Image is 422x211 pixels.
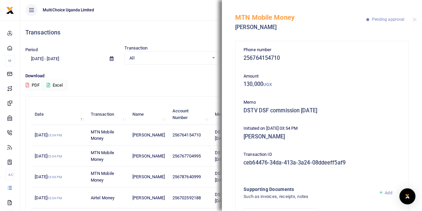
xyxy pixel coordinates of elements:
small: 03:54 PM [47,196,62,200]
button: PDF [25,80,40,91]
h5: 130,000 [244,81,400,88]
th: Account Number: activate to sort column ascending [169,104,211,125]
small: 03:54 PM [47,175,62,179]
span: MTN Mobile Money [91,150,114,162]
h5: ceb64476-34da-413a-3a24-08ddeeff5af9 [244,160,400,166]
button: Excel [41,80,68,91]
span: 256702592188 [172,195,201,200]
img: logo-small [6,6,14,14]
small: 03:54 PM [47,133,62,137]
span: 256787640999 [172,174,201,179]
span: [DATE] [35,132,62,137]
span: DSTV DSF commission [DATE] [215,129,260,141]
p: Initiated on [DATE] 03:54 PM [244,125,400,132]
button: Close [412,17,417,22]
h4: Supporting Documents [244,186,373,193]
p: Memo [244,99,400,106]
div: Open Intercom Messenger [399,188,415,204]
span: DSTV DSF commission [DATE] [215,150,260,162]
h4: Such as invoices, receipts, notes [244,193,373,200]
th: Name: activate to sort column ascending [129,104,169,125]
a: Add [379,190,392,195]
span: 256767704995 [172,153,201,159]
h5: DSTV DSF commission [DATE] [244,107,400,114]
label: Period [25,46,38,53]
span: DSTV DSF commission [DATE] [215,171,260,183]
span: [PERSON_NAME] [132,174,165,179]
span: Pending approval [372,17,404,22]
h5: [PERSON_NAME] [235,24,366,31]
p: Download [25,73,417,80]
span: Airtel Money [91,195,114,200]
span: [PERSON_NAME] [132,195,165,200]
input: select period [25,53,104,65]
span: [DATE] [35,174,62,179]
h5: 256764154710 [244,55,400,62]
h5: [PERSON_NAME] [244,133,400,140]
span: [PERSON_NAME] [132,132,165,137]
th: Memo: activate to sort column ascending [211,104,265,125]
small: 03:54 PM [47,154,62,158]
span: DSTV DSF commission [DATE] [215,192,260,204]
p: Transaction ID [244,151,400,158]
span: Add [385,190,392,195]
span: [PERSON_NAME] [132,153,165,159]
span: MTN Mobile Money [91,129,114,141]
h4: Transactions [25,29,417,36]
h5: MTN Mobile Money [235,13,366,21]
span: 256764154710 [172,132,201,137]
th: Date: activate to sort column descending [31,104,87,125]
span: MultiChoice Uganda Limited [40,7,97,13]
span: [DATE] [35,153,62,159]
p: Amount [244,73,400,80]
span: [DATE] [35,195,62,200]
li: M [5,55,14,66]
p: Phone number [244,46,400,54]
span: MTN Mobile Money [91,171,114,183]
a: logo-small logo-large logo-large [6,7,14,12]
label: Transaction [124,45,147,51]
li: Ac [5,169,14,180]
span: All [129,55,208,62]
th: Transaction: activate to sort column ascending [87,104,129,125]
small: UGX [263,82,272,87]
